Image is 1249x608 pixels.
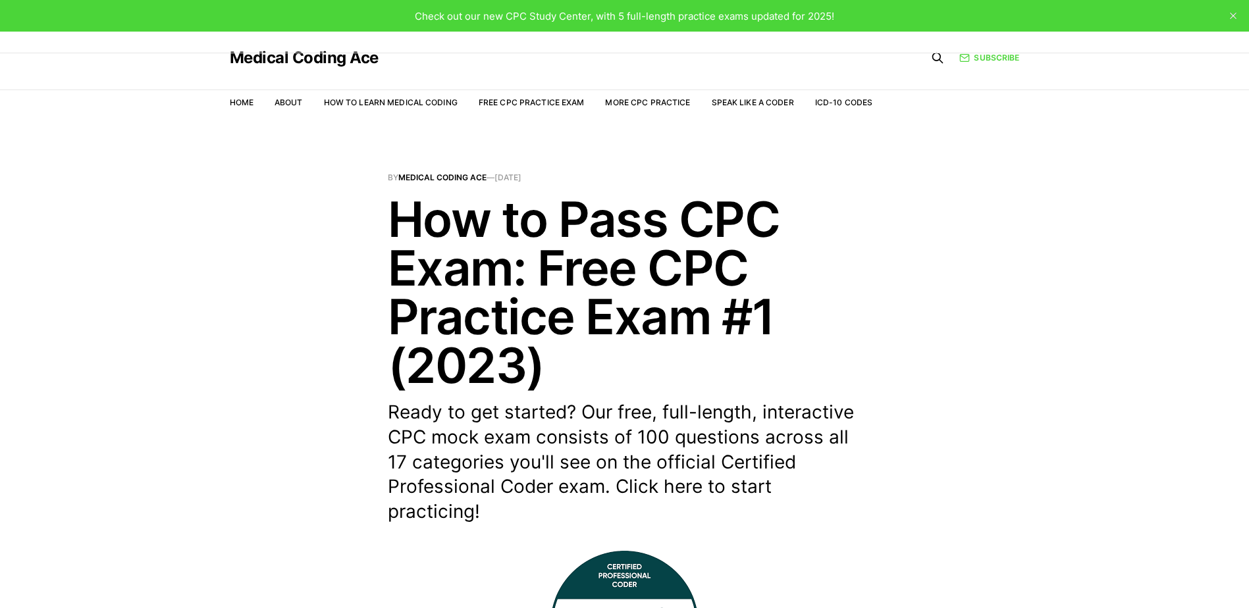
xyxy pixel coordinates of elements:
[415,10,834,22] span: Check out our new CPC Study Center, with 5 full-length practice exams updated for 2025!
[1223,5,1244,26] button: close
[494,172,521,182] time: [DATE]
[712,97,794,107] a: Speak Like a Coder
[230,50,379,66] a: Medical Coding Ace
[815,97,872,107] a: ICD-10 Codes
[388,174,862,182] span: By —
[275,97,303,107] a: About
[959,51,1019,64] a: Subscribe
[605,97,690,107] a: More CPC Practice
[388,195,862,390] h1: How to Pass CPC Exam: Free CPC Practice Exam #1 (2023)
[479,97,585,107] a: Free CPC Practice Exam
[324,97,458,107] a: How to Learn Medical Coding
[388,400,862,524] p: Ready to get started? Our free, full-length, interactive CPC mock exam consists of 100 questions ...
[398,172,487,182] a: Medical Coding Ace
[230,97,253,107] a: Home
